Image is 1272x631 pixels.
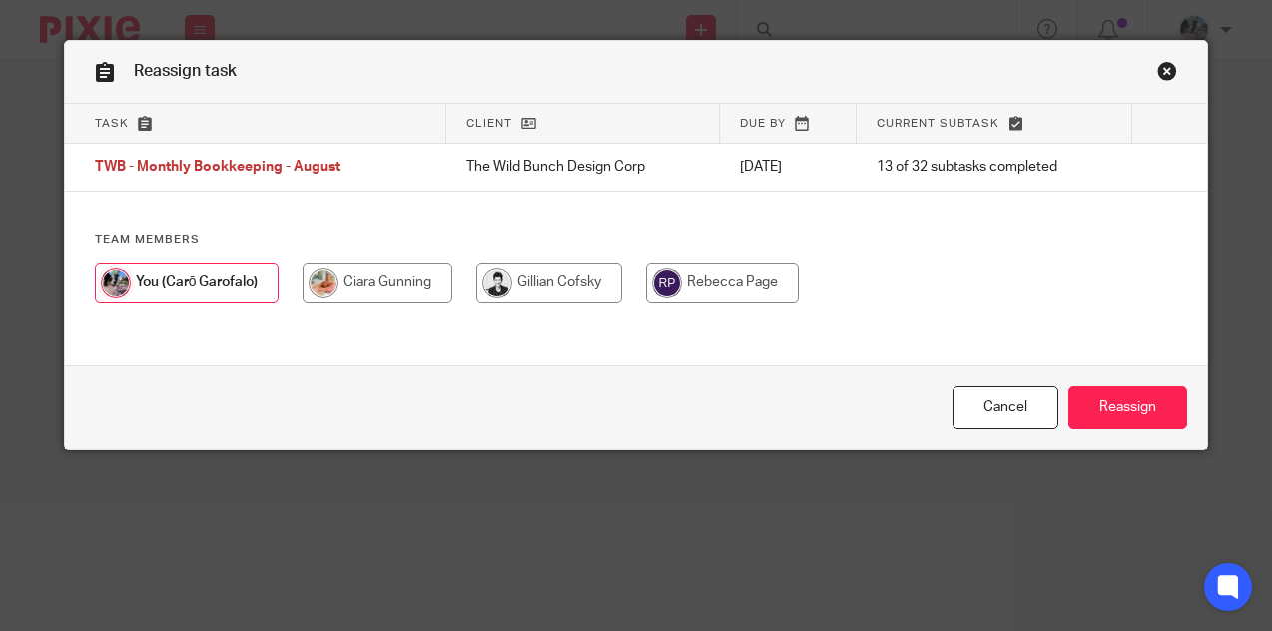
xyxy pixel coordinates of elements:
[95,118,129,129] span: Task
[740,157,837,177] p: [DATE]
[95,232,1178,248] h4: Team members
[466,118,512,129] span: Client
[95,161,340,175] span: TWB - Monthly Bookkeeping - August
[134,63,237,79] span: Reassign task
[857,144,1132,192] td: 13 of 32 subtasks completed
[1068,386,1187,429] input: Reassign
[1157,61,1177,88] a: Close this dialog window
[877,118,999,129] span: Current subtask
[953,386,1058,429] a: Close this dialog window
[466,157,700,177] p: The Wild Bunch Design Corp
[740,118,786,129] span: Due by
